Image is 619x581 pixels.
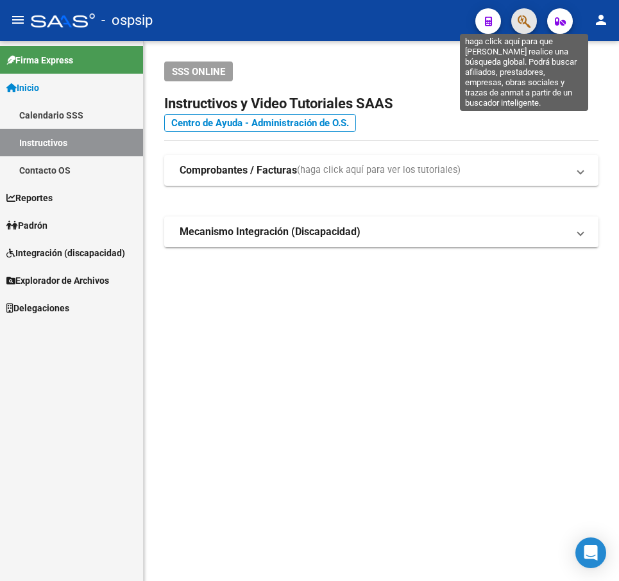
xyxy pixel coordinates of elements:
strong: Mecanismo Integración (Discapacidad) [180,225,360,239]
span: Inicio [6,81,39,95]
div: Open Intercom Messenger [575,537,606,568]
mat-icon: menu [10,12,26,28]
span: Integración (discapacidad) [6,246,125,260]
mat-expansion-panel-header: Mecanismo Integración (Discapacidad) [164,217,598,247]
mat-expansion-panel-header: Comprobantes / Facturas(haga click aquí para ver los tutoriales) [164,155,598,186]
span: Padrón [6,218,47,233]
span: (haga click aquí para ver los tutoriales) [297,163,461,177]
mat-icon: person [593,12,609,28]
h2: Instructivos y Video Tutoriales SAAS [164,92,598,116]
button: SSS ONLINE [164,61,233,81]
span: Explorador de Archivos [6,274,109,288]
a: Centro de Ayuda - Administración de O.S. [164,114,356,132]
span: - ospsip [101,6,153,35]
span: Firma Express [6,53,73,67]
span: SSS ONLINE [172,66,225,78]
span: Delegaciones [6,301,69,315]
strong: Comprobantes / Facturas [180,163,297,177]
span: Reportes [6,191,53,205]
